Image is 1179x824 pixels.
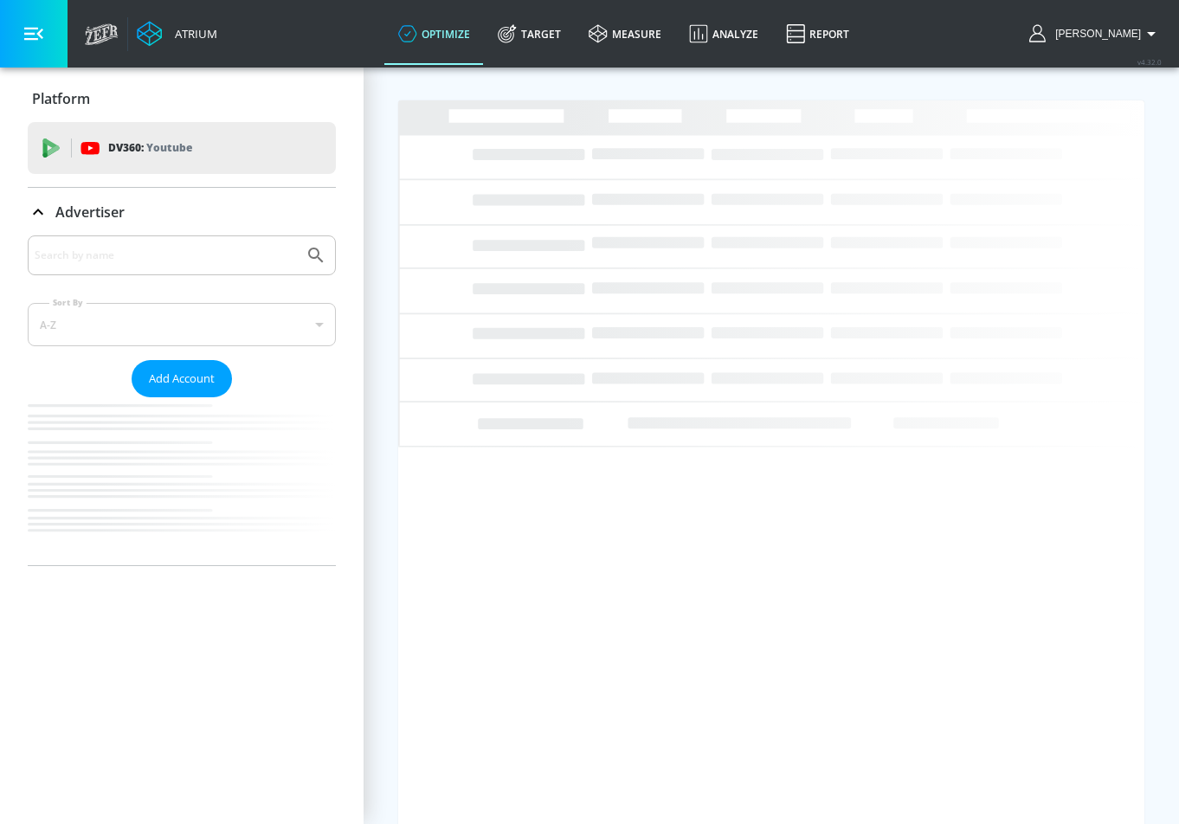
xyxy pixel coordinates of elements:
[384,3,484,65] a: optimize
[35,244,297,267] input: Search by name
[146,138,192,157] p: Youtube
[28,188,336,236] div: Advertiser
[28,303,336,346] div: A-Z
[28,74,336,123] div: Platform
[28,397,336,565] nav: list of Advertiser
[675,3,772,65] a: Analyze
[168,26,217,42] div: Atrium
[137,21,217,47] a: Atrium
[108,138,192,158] p: DV360:
[32,89,90,108] p: Platform
[55,203,125,222] p: Advertiser
[1048,28,1141,40] span: login as: javier.armendariz@zefr.com
[772,3,863,65] a: Report
[28,235,336,565] div: Advertiser
[1029,23,1162,44] button: [PERSON_NAME]
[149,369,215,389] span: Add Account
[575,3,675,65] a: measure
[1137,57,1162,67] span: v 4.32.0
[484,3,575,65] a: Target
[132,360,232,397] button: Add Account
[28,122,336,174] div: DV360: Youtube
[49,297,87,308] label: Sort By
